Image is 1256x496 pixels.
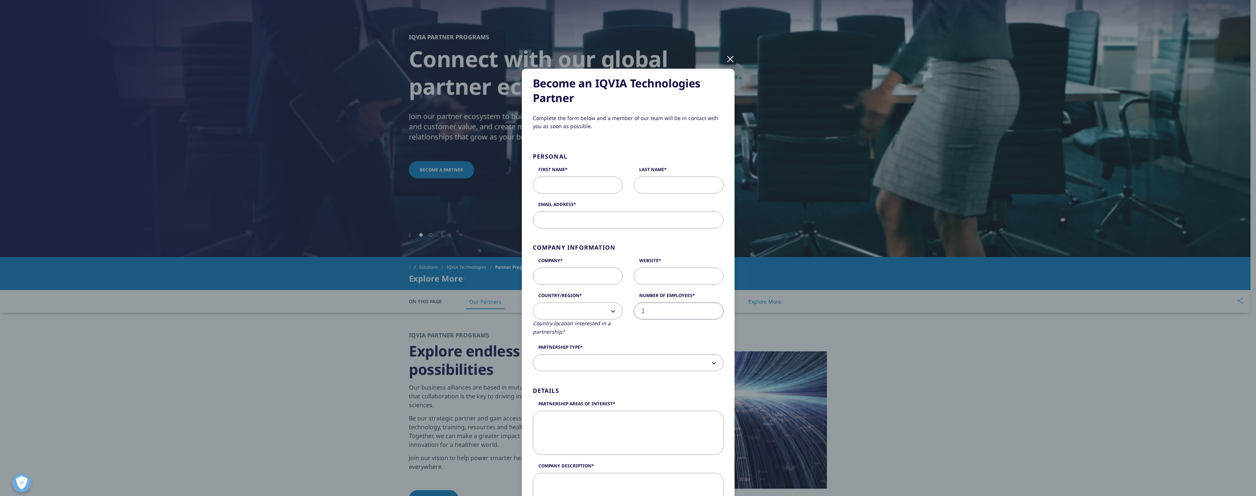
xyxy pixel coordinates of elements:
label: Partnership Areas of Interest [533,401,724,411]
h5: Become an IQVIA Technologies Partner [533,76,724,105]
div: Complete the form below and a member of our team will be in contact with you as soon as possible. [533,114,724,145]
label: Country/Region [533,292,623,303]
label: First Name [533,166,623,177]
label: Last Name [634,166,724,177]
label: Website [634,257,724,268]
p: Personal [533,152,568,166]
p: Details [533,386,559,401]
p: Company Information [533,243,616,257]
label: Partnership Type [533,344,724,354]
label: Country location interested in a partnership? [533,320,611,335]
label: Company Description [533,463,724,473]
label: Email Address [533,201,724,211]
label: Company [533,257,623,268]
button: Open Preferences [12,474,31,492]
label: Number of Employees [634,292,724,303]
